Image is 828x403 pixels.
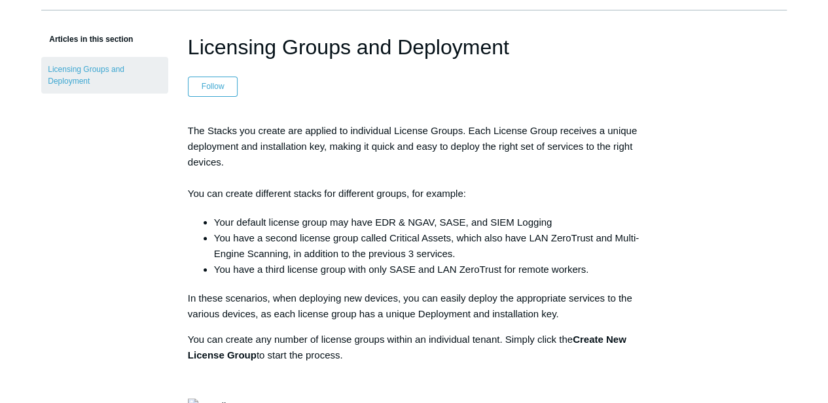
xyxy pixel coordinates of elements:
[188,334,626,360] strong: Create New License Group
[188,332,640,363] p: You can create any number of license groups within an individual tenant. Simply click the to star...
[214,262,640,277] li: You have a third license group with only SASE and LAN ZeroTrust for remote workers.
[188,123,640,201] p: The Stacks you create are applied to individual License Groups. Each License Group receives a uni...
[188,31,640,63] h1: Licensing Groups and Deployment
[214,215,640,230] li: Your default license group may have EDR & NGAV, SASE, and SIEM Logging
[188,290,640,322] p: In these scenarios, when deploying new devices, you can easily deploy the appropriate services to...
[214,230,640,262] li: You have a second license group called Critical Assets, which also have LAN ZeroTrust and Multi-E...
[188,77,238,96] button: Follow Article
[41,57,168,94] a: Licensing Groups and Deployment
[41,35,133,44] span: Articles in this section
